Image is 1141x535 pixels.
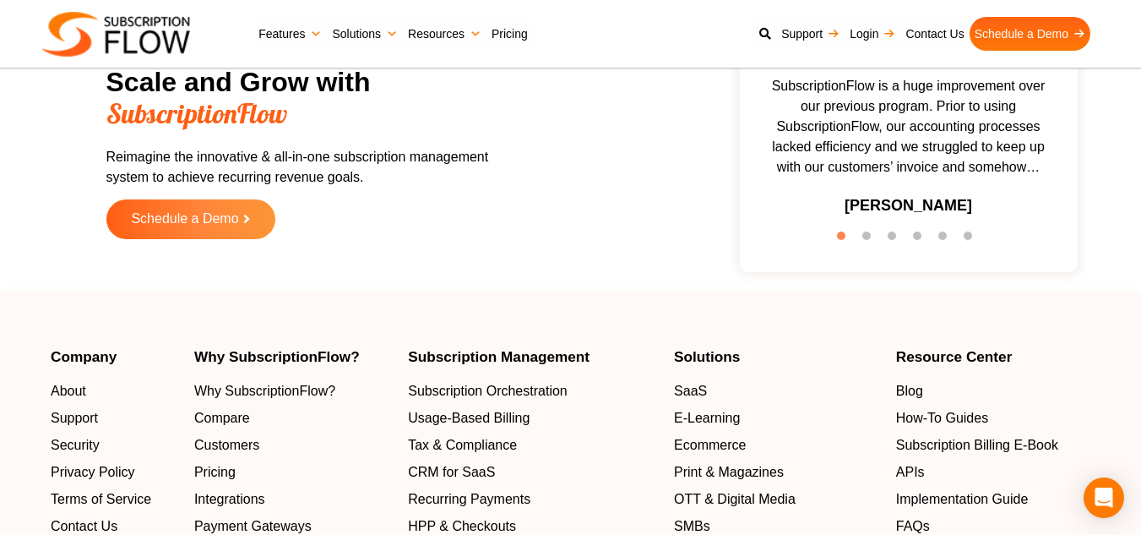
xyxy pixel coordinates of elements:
[327,17,403,51] a: Solutions
[194,409,250,429] span: Compare
[674,436,879,456] a: Ecommerce
[845,194,972,217] h3: [PERSON_NAME]
[131,212,238,227] span: Schedule a Demo
[51,463,177,483] a: Privacy Policy
[674,463,879,483] a: Print & Magazines
[674,382,879,402] a: SaaS
[674,490,879,510] a: OTT & Digital Media
[900,17,969,51] a: Contact Us
[408,436,657,456] a: Tax & Compliance
[194,382,391,402] a: Why SubscriptionFlow?
[51,490,151,510] span: Terms of Service
[896,382,923,402] span: Blog
[51,409,177,429] a: Support
[674,409,879,429] a: E-Learning
[896,409,988,429] span: How-To Guides
[408,382,568,402] span: Subscription Orchestration
[896,436,1058,456] span: Subscription Billing E-Book
[674,382,707,402] span: SaaS
[51,382,86,402] span: About
[896,409,1090,429] a: How-To Guides
[42,12,190,57] img: Subscriptionflow
[194,409,391,429] a: Compare
[194,436,391,456] a: Customers
[194,350,391,364] h4: Why SubscriptionFlow?
[896,490,1029,510] span: Implementation Guide
[106,96,287,130] span: SubscriptionFlow
[862,232,879,248] button: 2 of 6
[888,232,905,248] button: 3 of 6
[51,490,177,510] a: Terms of Service
[408,463,495,483] span: CRM for SaaS
[408,490,530,510] span: Recurring Payments
[486,17,533,51] a: Pricing
[1084,478,1124,518] div: Open Intercom Messenger
[194,463,236,483] span: Pricing
[194,490,391,510] a: Integrations
[408,382,657,402] a: Subscription Orchestration
[964,232,981,248] button: 6 of 6
[51,350,177,364] h4: Company
[408,409,530,429] span: Usage-Based Billing
[194,436,259,456] span: Customers
[51,436,100,456] span: Security
[674,350,879,364] h4: Solutions
[253,17,327,51] a: Features
[896,490,1090,510] a: Implementation Guide
[51,382,177,402] a: About
[194,463,391,483] a: Pricing
[913,232,930,248] button: 4 of 6
[674,436,746,456] span: Ecommerce
[674,490,796,510] span: OTT & Digital Media
[51,463,135,483] span: Privacy Policy
[408,463,657,483] a: CRM for SaaS
[408,350,657,364] h4: Subscription Management
[403,17,486,51] a: Resources
[970,17,1090,51] a: Schedule a Demo
[674,409,740,429] span: E-Learning
[106,147,529,188] p: Reimagine the innovative & all-in-one subscription management system to achieve recurring revenue...
[896,350,1090,364] h4: Resource Center
[845,17,900,51] a: Login
[408,490,657,510] a: Recurring Payments
[51,409,98,429] span: Support
[896,382,1090,402] a: Blog
[748,76,1069,177] span: SubscriptionFlow is a huge improvement over our previous program. Prior to using SubscriptionFlow...
[106,199,275,239] a: Schedule a Demo
[938,232,955,248] button: 5 of 6
[896,463,1090,483] a: APIs
[51,436,177,456] a: Security
[408,409,657,429] a: Usage-Based Billing
[194,490,265,510] span: Integrations
[106,67,529,130] h2: Scale and Grow with
[837,232,854,248] button: 1 of 6
[896,436,1090,456] a: Subscription Billing E-Book
[408,436,517,456] span: Tax & Compliance
[776,17,845,51] a: Support
[896,463,925,483] span: APIs
[194,382,335,402] span: Why SubscriptionFlow?
[674,463,784,483] span: Print & Magazines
